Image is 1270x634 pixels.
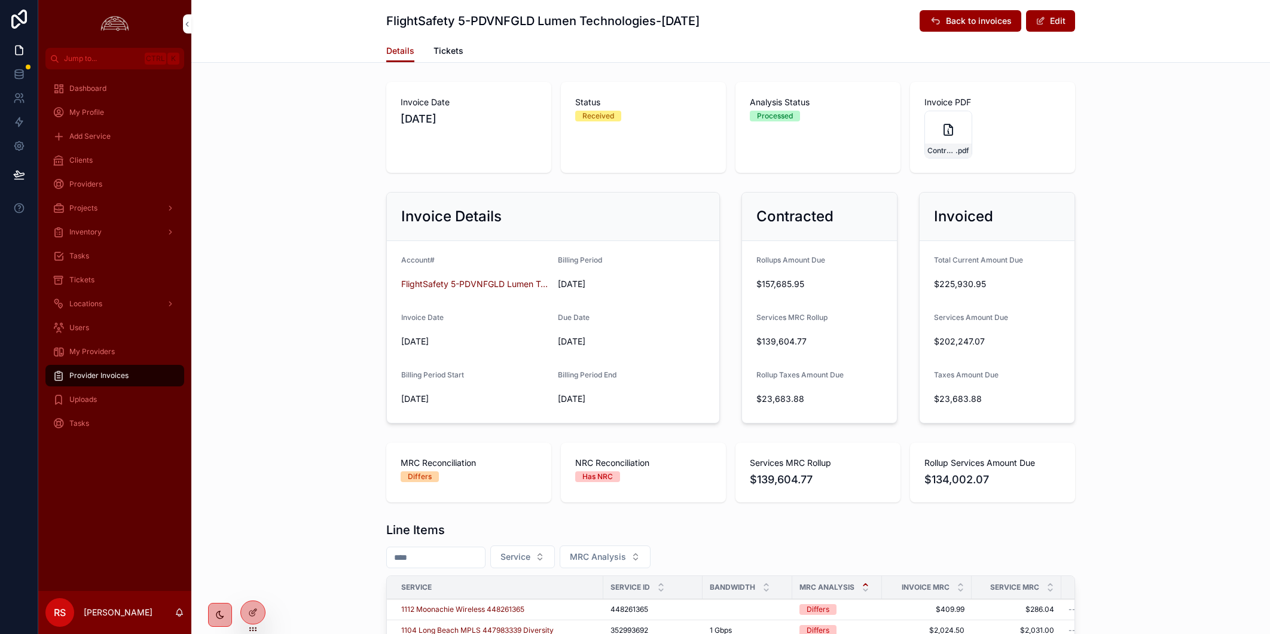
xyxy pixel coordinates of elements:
a: Users [45,317,184,339]
span: Service [401,583,432,592]
a: Provider Invoices [45,365,184,386]
a: My Providers [45,341,184,362]
span: [DATE] [401,111,537,127]
span: Status [575,96,712,108]
span: $139,604.77 [756,336,883,348]
span: Services Amount Due [934,313,1008,322]
a: Clients [45,150,184,171]
span: Uploads [69,395,97,404]
span: $286.04 [979,605,1054,614]
h2: Invoice Details [401,207,502,226]
div: Differs [408,471,432,482]
a: Dashboard [45,78,184,99]
span: 448261365 [610,605,648,614]
span: $157,685.95 [756,278,883,290]
span: Billing Period End [558,370,616,379]
span: Tasks [69,419,89,428]
span: MRC Analysis [570,551,626,563]
div: Has NRC [582,471,613,482]
button: Edit [1026,10,1075,32]
span: Projects [69,203,97,213]
span: [DATE] [558,336,705,348]
span: $225,930.95 [934,278,1060,290]
div: scrollable content [38,69,191,450]
span: Rollups Amount Due [756,255,825,264]
h2: Invoiced [934,207,993,226]
span: Analysis Status [750,96,886,108]
p: [PERSON_NAME] [84,606,152,618]
h2: Contracted [756,207,834,226]
a: My Profile [45,102,184,123]
span: MRC Analysis [799,583,854,592]
span: Add Service [69,132,111,141]
span: Invoice Date [401,313,444,322]
span: MRC Reconciliation [401,457,537,469]
span: Rollup Services Amount Due [924,457,1061,469]
span: K [169,54,178,63]
a: Uploads [45,389,184,410]
span: Clients [69,156,93,165]
h1: FlightSafety 5-PDVNFGLD Lumen Technologies-[DATE] [386,13,700,29]
a: Providers [45,173,184,195]
a: Add Service [45,126,184,147]
span: Inventory [69,227,102,237]
span: [DATE] [558,393,705,405]
span: Tasks [69,251,89,261]
a: Locations [45,293,184,315]
span: Due Date [558,313,590,322]
span: Rollup Taxes Amount Due [756,370,844,379]
span: Tickets [433,45,463,57]
span: Dashboard [69,84,106,93]
span: $134,002.07 [924,471,1061,488]
a: Tickets [45,269,184,291]
span: [DATE] [401,393,548,405]
a: 1112 Moonachie Wireless 448261365 [401,605,524,614]
span: Account# [401,255,435,264]
span: Invoice Date [401,96,537,108]
span: Tickets [69,275,94,285]
span: $23,683.88 [756,393,883,405]
span: Back to invoices [946,15,1012,27]
span: -- [1068,605,1076,614]
img: App logo [97,14,132,33]
span: Service MRC [990,583,1039,592]
span: Services MRC Rollup [750,457,886,469]
button: Select Button [490,545,555,568]
span: Locations [69,299,102,309]
span: $23,683.88 [934,393,1060,405]
button: Jump to...CtrlK [45,48,184,69]
span: Service [500,551,530,563]
a: Tickets [433,40,463,64]
span: $409.99 [889,605,964,614]
span: Taxes Amount Due [934,370,999,379]
span: Invoice MRC [902,583,950,592]
span: [DATE] [401,336,548,348]
a: FlightSafety 5-PDVNFGLD Lumen Technologies [401,278,548,290]
span: Billing Period Start [401,370,464,379]
span: My Providers [69,347,115,356]
span: Providers [69,179,102,189]
span: Control-Center-Invoice-Oct-2025 [927,146,955,156]
span: [DATE] [558,278,705,290]
a: Details [386,40,414,63]
span: $202,247.07 [934,336,1060,348]
span: Services MRC Rollup [756,313,828,322]
span: Invoice PDF [924,96,1061,108]
h1: Line Items [386,522,445,538]
div: Received [582,111,614,121]
span: Billing Period [558,255,602,264]
span: Ctrl [145,53,166,65]
span: Bandwidth [710,583,755,592]
a: Projects [45,197,184,219]
span: Details [386,45,414,57]
a: Tasks [45,245,184,267]
button: Select Button [560,545,651,568]
a: Inventory [45,221,184,243]
span: $139,604.77 [750,471,886,488]
span: Total Current Amount Due [934,255,1023,264]
span: My Profile [69,108,104,117]
button: Back to invoices [920,10,1021,32]
div: Processed [757,111,793,121]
